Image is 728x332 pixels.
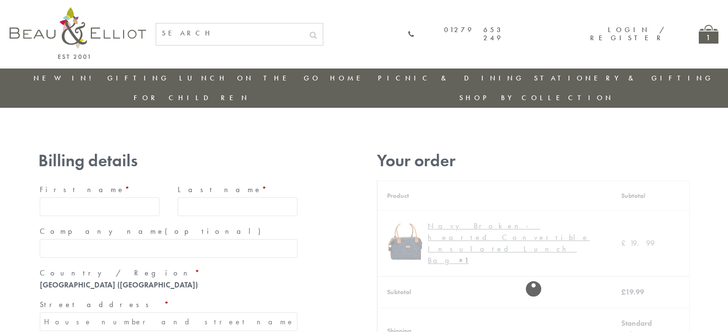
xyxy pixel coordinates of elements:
a: Lunch On The Go [179,73,321,83]
label: Street address [40,297,297,312]
img: logo [10,7,146,59]
h3: Your order [377,151,690,171]
strong: [GEOGRAPHIC_DATA] ([GEOGRAPHIC_DATA]) [40,280,198,290]
a: Stationery & Gifting [534,73,714,83]
a: Home [330,73,368,83]
input: House number and street name [40,312,297,331]
a: For Children [134,93,250,103]
a: Shop by collection [459,93,614,103]
a: 01279 653 249 [408,26,503,43]
h3: Billing details [38,151,299,171]
a: 1 [699,25,718,44]
a: Gifting [107,73,170,83]
a: Login / Register [590,25,665,43]
a: New in! [34,73,98,83]
label: Company name [40,224,297,239]
label: Country / Region [40,265,297,281]
label: First name [40,182,159,197]
label: Last name [178,182,297,197]
span: (optional) [165,226,266,236]
a: Picnic & Dining [378,73,524,83]
input: SEARCH [156,23,304,43]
